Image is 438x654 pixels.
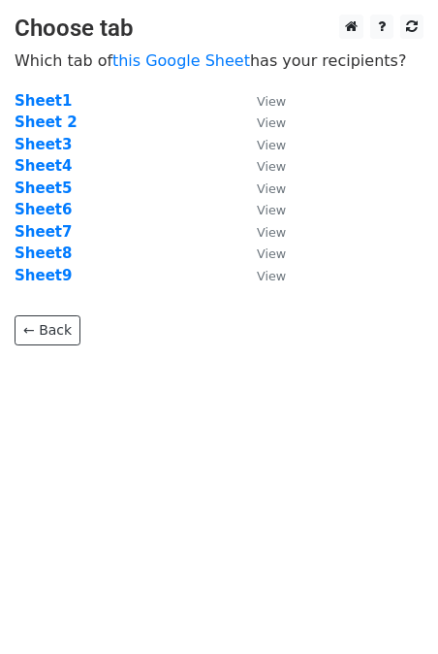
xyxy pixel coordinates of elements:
a: Sheet8 [15,245,72,262]
a: View [237,136,286,153]
small: View [257,159,286,174]
a: Sheet3 [15,136,72,153]
a: this Google Sheet [112,51,250,70]
a: Sheet5 [15,180,72,197]
a: View [237,201,286,218]
small: View [257,94,286,109]
a: Sheet 2 [15,114,78,131]
small: View [257,269,286,283]
p: Which tab of has your recipients? [15,50,423,71]
a: Sheet1 [15,92,72,110]
small: View [257,246,286,261]
a: View [237,92,286,110]
a: Sheet6 [15,201,72,218]
small: View [257,138,286,152]
a: View [237,157,286,175]
a: Sheet9 [15,267,72,284]
a: View [237,267,286,284]
small: View [257,225,286,240]
a: View [237,223,286,241]
small: View [257,203,286,217]
small: View [257,115,286,130]
a: Sheet7 [15,223,72,241]
small: View [257,181,286,196]
h3: Choose tab [15,15,423,43]
a: View [237,245,286,262]
a: View [237,180,286,197]
a: View [237,114,286,131]
a: Sheet4 [15,157,72,175]
a: ← Back [15,315,80,345]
